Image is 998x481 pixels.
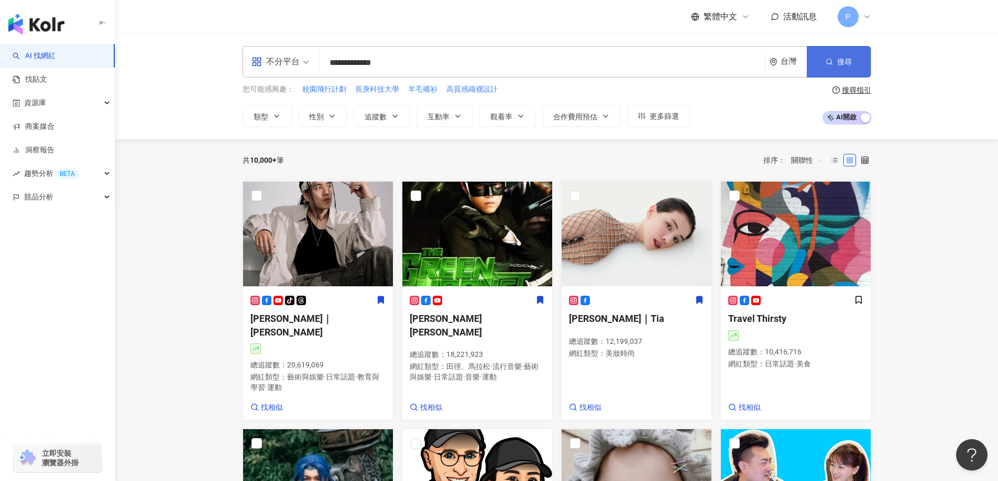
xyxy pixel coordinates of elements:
span: 教育與學習 [250,373,379,391]
span: 性別 [309,113,324,121]
span: · [324,373,326,381]
span: question-circle [832,86,840,94]
span: 競品分析 [24,185,53,209]
span: 找相似 [579,402,601,413]
span: environment [770,58,777,66]
div: 搜尋指引 [842,86,871,94]
span: 更多篩選 [650,112,679,120]
a: KOL Avatar[PERSON_NAME] [PERSON_NAME]總追蹤數：18,221,923網紅類型：田徑、馬拉松·流行音樂·藝術與娛樂·日常話題·音樂·運動找相似 [402,181,553,421]
span: 資源庫 [24,91,46,115]
img: KOL Avatar [243,182,393,286]
p: 網紅類型 ： [728,359,863,370]
span: · [480,373,482,381]
span: rise [13,170,20,177]
p: 總追蹤數 ： 10,416,716 [728,347,863,357]
a: KOL AvatarTravel Thirsty總追蹤數：10,416,716網紅類型：日常話題·美食找相似 [720,181,871,421]
button: 性別 [298,106,347,127]
button: 羊毛襯衫 [408,84,438,95]
span: · [522,362,524,371]
span: 類型 [254,113,268,121]
p: 總追蹤數 ： 12,199,037 [569,337,704,347]
span: 趨勢分析 [24,162,79,185]
p: 總追蹤數 ： 20,619,069 [250,360,386,371]
span: · [355,373,357,381]
span: [PERSON_NAME] [PERSON_NAME] [410,313,482,337]
a: 找相似 [410,402,442,413]
a: 商案媒合 [13,121,54,132]
button: 搜尋 [807,46,871,77]
span: 藝術與娛樂 [287,373,324,381]
p: 網紅類型 ： [569,349,704,359]
span: 找相似 [739,402,761,413]
span: 合作費用預估 [553,113,597,121]
span: 您可能感興趣： [243,84,294,95]
a: KOL Avatar[PERSON_NAME]｜[PERSON_NAME]總追蹤數：20,619,069網紅類型：藝術與娛樂·日常話題·教育與學習·運動找相似 [243,181,393,421]
div: 不分平台 [251,53,300,70]
button: 合作費用預估 [542,106,621,127]
button: 長庚科技大學 [355,84,400,95]
button: 觀看率 [479,106,536,127]
span: 流行音樂 [492,362,522,371]
span: 羊毛襯衫 [408,84,437,95]
p: 網紅類型 ： [410,362,545,382]
span: P [846,11,850,23]
span: appstore [251,57,262,67]
span: 互動率 [427,113,449,121]
span: · [490,362,492,371]
span: 日常話題 [326,373,355,381]
p: 總追蹤數 ： 18,221,923 [410,350,545,360]
iframe: Help Scout Beacon - Open [956,439,988,471]
a: 找貼文 [13,74,47,85]
span: 立即安裝 瀏覽器外掛 [42,449,79,467]
span: Travel Thirsty [728,313,786,324]
img: chrome extension [17,450,37,466]
a: KOL Avatar[PERSON_NAME]｜Tia總追蹤數：12,199,037網紅類型：美妝時尚找相似 [561,181,712,421]
a: chrome extension立即安裝 瀏覽器外掛 [14,444,102,472]
span: · [432,373,434,381]
button: 類型 [243,106,292,127]
img: logo [8,14,64,35]
button: 互動率 [416,106,473,127]
div: 排序： [763,152,828,169]
img: KOL Avatar [562,182,711,286]
a: 找相似 [250,402,283,413]
span: [PERSON_NAME]｜[PERSON_NAME] [250,313,332,337]
span: 日常話題 [765,360,794,368]
button: 校園飛行計劃 [302,84,347,95]
span: [PERSON_NAME]｜Tia [569,313,664,324]
span: · [463,373,465,381]
button: 更多篩選 [627,106,690,127]
span: 找相似 [420,402,442,413]
a: searchAI 找網紅 [13,51,56,61]
span: 搜尋 [837,58,852,66]
span: 音樂 [465,373,480,381]
a: 找相似 [569,402,601,413]
span: 運動 [267,383,282,391]
div: BETA [56,169,79,179]
span: 美妝時尚 [606,349,635,357]
span: 藝術與娛樂 [410,362,539,381]
span: · [265,383,267,391]
img: KOL Avatar [721,182,871,286]
span: 美食 [796,360,811,368]
span: 運動 [482,373,497,381]
span: 活動訊息 [783,12,817,21]
span: · [794,360,796,368]
span: 關聯性 [791,152,822,169]
span: 10,000+ [250,156,277,164]
a: 洞察報告 [13,145,54,155]
span: 校園飛行計劃 [302,84,346,95]
span: 田徑、馬拉松 [446,362,490,371]
p: 網紅類型 ： [250,372,386,393]
button: 高質感織襪設計 [446,84,498,95]
span: 日常話題 [434,373,463,381]
span: 觀看率 [490,113,512,121]
a: 找相似 [728,402,761,413]
span: 繁體中文 [704,11,737,23]
span: 找相似 [261,402,283,413]
img: KOL Avatar [402,182,552,286]
div: 共 筆 [243,156,284,164]
button: 追蹤數 [354,106,410,127]
span: 長庚科技大學 [355,84,399,95]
